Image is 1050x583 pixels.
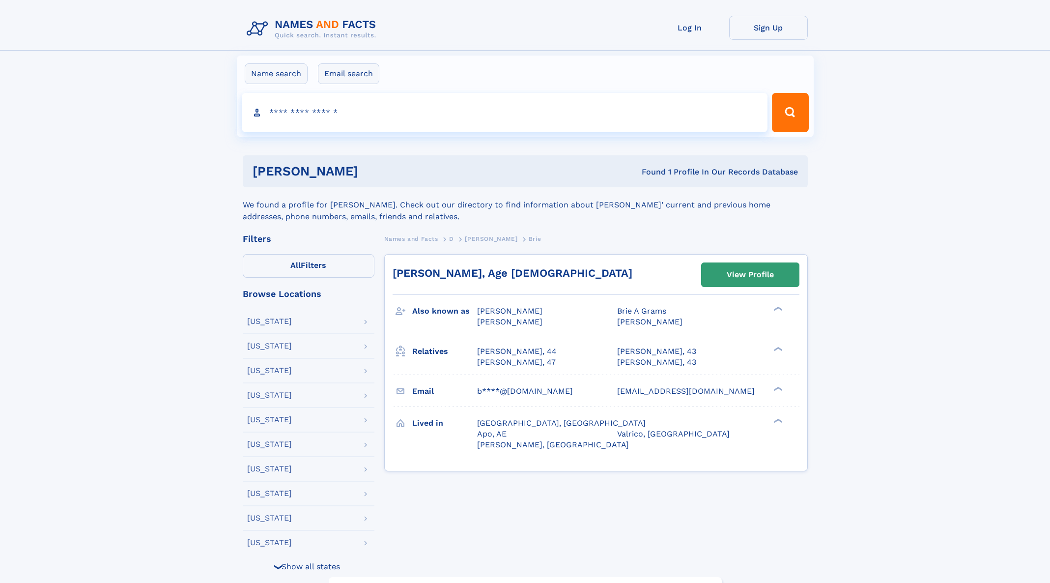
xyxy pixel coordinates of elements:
a: [PERSON_NAME], 43 [617,357,696,368]
span: D [449,235,454,242]
div: [US_STATE] [247,490,292,497]
img: Logo Names and Facts [243,16,384,42]
div: [US_STATE] [247,367,292,375]
div: Browse Locations [243,290,374,298]
a: Log In [651,16,729,40]
a: [PERSON_NAME], Age [DEMOGRAPHIC_DATA] [393,267,632,279]
div: [US_STATE] [247,440,292,448]
button: Search Button [772,93,808,132]
div: [US_STATE] [247,514,292,522]
div: ❯ [771,385,783,392]
div: [US_STATE] [247,465,292,473]
span: [PERSON_NAME] [617,317,682,326]
div: ❯ [771,417,783,424]
h3: Also known as [412,303,477,320]
div: ❯ [771,306,783,312]
h1: [PERSON_NAME] [253,165,500,177]
div: [US_STATE] [247,342,292,350]
a: View Profile [702,263,799,287]
span: Apo, AE [477,429,507,438]
a: D [449,233,454,245]
div: View Profile [727,263,774,286]
label: Name search [245,63,308,84]
div: Filters [243,234,374,243]
a: [PERSON_NAME] [465,233,517,245]
span: [PERSON_NAME], [GEOGRAPHIC_DATA] [477,440,629,449]
label: Email search [318,63,379,84]
div: [US_STATE] [247,416,292,424]
a: [PERSON_NAME], 44 [477,346,557,357]
span: Brie A Grams [617,306,666,316]
span: Brie [529,235,541,242]
div: [US_STATE] [247,539,292,547]
div: [US_STATE] [247,391,292,399]
a: [PERSON_NAME], 47 [477,357,556,368]
span: [EMAIL_ADDRESS][DOMAIN_NAME] [617,386,755,396]
span: [PERSON_NAME] [465,235,517,242]
span: Valrico, [GEOGRAPHIC_DATA] [617,429,730,438]
div: We found a profile for [PERSON_NAME]. Check out our directory to find information about [PERSON_N... [243,187,808,223]
input: search input [242,93,768,132]
span: [PERSON_NAME] [477,317,542,326]
a: Names and Facts [384,233,438,245]
h3: Email [412,383,477,400]
div: Show all states [243,554,374,578]
span: [GEOGRAPHIC_DATA], [GEOGRAPHIC_DATA] [477,418,646,428]
div: [US_STATE] [247,318,292,325]
h3: Lived in [412,415,477,432]
a: Sign Up [729,16,808,40]
div: ❯ [272,563,284,570]
label: Filters [243,254,374,278]
span: [PERSON_NAME] [477,306,542,316]
div: Found 1 Profile In Our Records Database [500,167,798,177]
a: [PERSON_NAME], 43 [617,346,696,357]
h3: Relatives [412,343,477,360]
span: All [290,261,301,270]
div: ❯ [771,346,783,352]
